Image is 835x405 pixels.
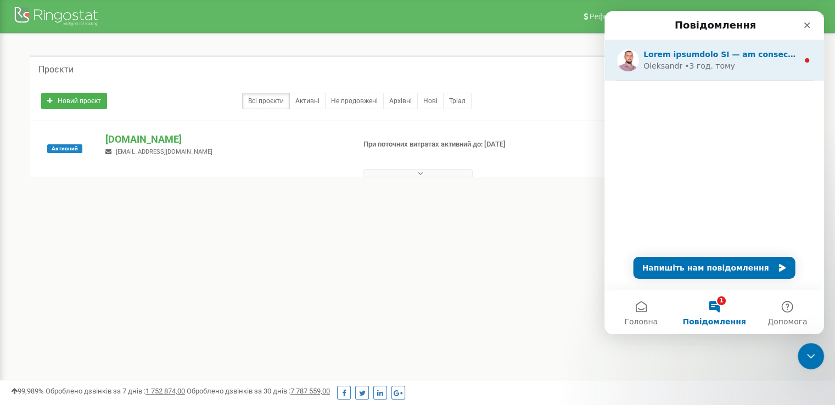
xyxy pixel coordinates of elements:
u: 1 752 874,00 [145,387,185,395]
iframe: Intercom live chat [798,343,824,369]
span: 99,989% [11,387,44,395]
u: 7 787 559,00 [290,387,330,395]
a: Новий проєкт [41,93,107,109]
span: Оброблено дзвінків за 30 днів : [187,387,330,395]
h5: Проєкти [38,65,74,75]
a: Не продовжені [325,93,384,109]
a: Тріал [443,93,472,109]
a: Архівні [383,93,418,109]
span: [EMAIL_ADDRESS][DOMAIN_NAME] [116,148,212,155]
a: Активні [289,93,326,109]
iframe: Intercom live chat [604,11,824,334]
span: Реферальна програма [590,12,671,21]
span: Оброблено дзвінків за 7 днів : [46,387,185,395]
span: Активний [47,144,82,153]
p: При поточних витратах активний до: [DATE] [363,139,539,150]
p: [DOMAIN_NAME] [105,132,345,147]
a: Нові [417,93,444,109]
a: Всі проєкти [242,93,290,109]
